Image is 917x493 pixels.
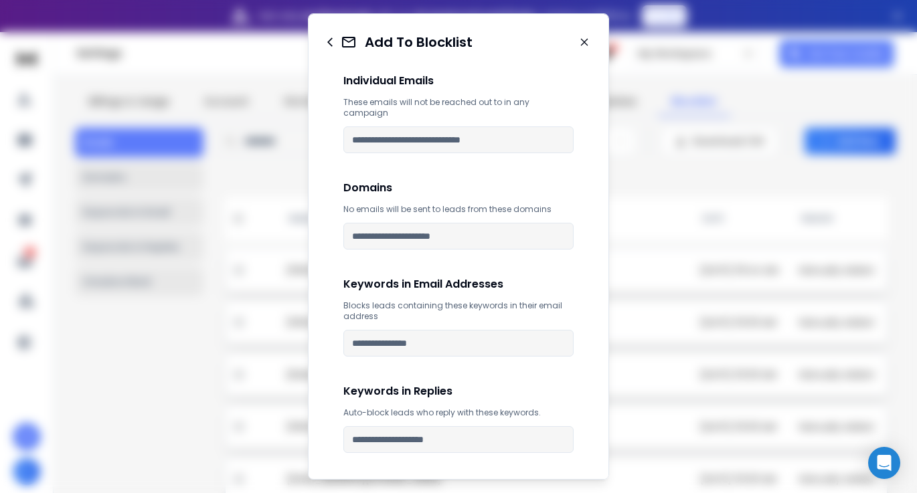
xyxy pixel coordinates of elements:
h1: Keywords in Replies [343,383,574,399]
h1: Domains [343,180,574,196]
p: Auto-block leads who reply with these keywords. [343,407,574,418]
h1: Keywords in Email Addresses [343,276,574,292]
h1: Individual Emails [343,73,574,89]
h1: Add To Blocklist [365,33,473,52]
p: These emails will not be reached out to in any campaign [343,97,574,118]
div: Open Intercom Messenger [868,447,900,479]
p: Blocks leads containing these keywords in their email address [343,300,574,322]
p: No emails will be sent to leads from these domains [343,204,574,215]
